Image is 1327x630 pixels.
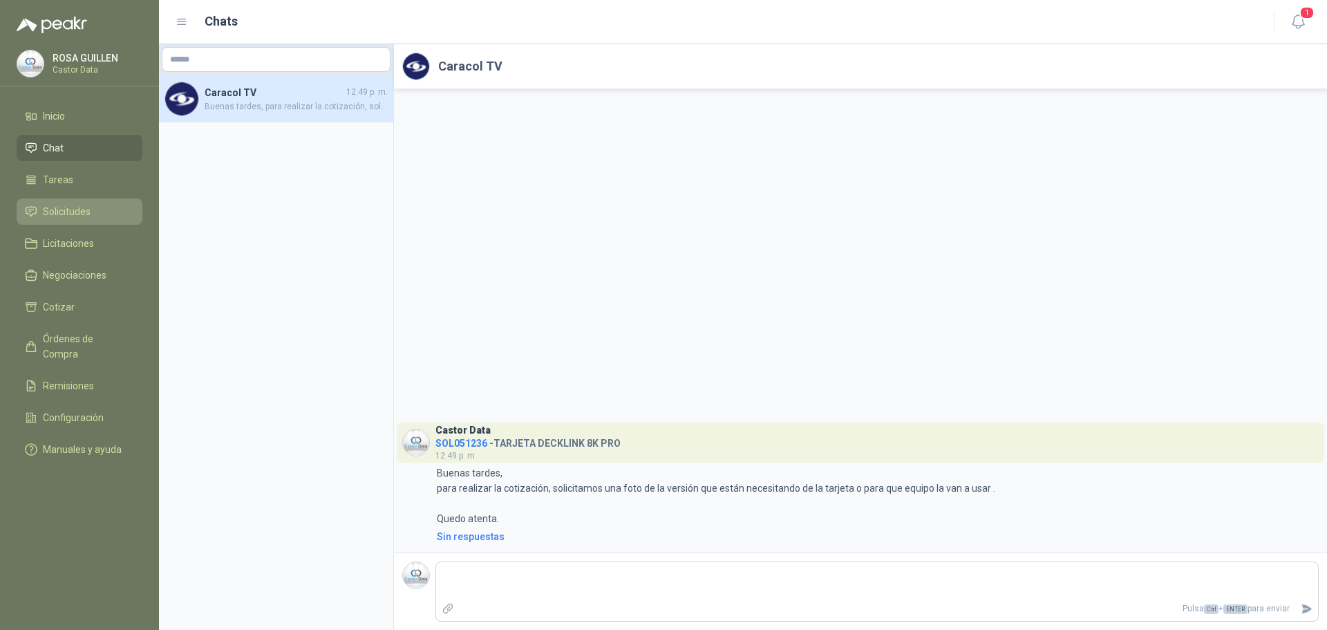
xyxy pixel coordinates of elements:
[346,86,388,99] span: 12:49 p. m.
[403,562,429,589] img: Company Logo
[17,230,142,257] a: Licitaciones
[17,17,87,33] img: Logo peakr
[43,268,106,283] span: Negociaciones
[17,167,142,193] a: Tareas
[43,331,129,362] span: Órdenes de Compra
[17,262,142,288] a: Negociaciones
[17,436,142,463] a: Manuales y ayuda
[43,299,75,315] span: Cotizar
[205,100,388,113] span: Buenas tardes, para realizar la cotización, solicitamos una foto de la versión que están necesita...
[205,12,238,31] h1: Chats
[17,135,142,161] a: Chat
[17,198,142,225] a: Solicitudes
[165,82,198,115] img: Company Logo
[434,529,1319,544] a: Sin respuestas
[43,109,65,124] span: Inicio
[1223,604,1248,614] span: ENTER
[438,57,502,76] h2: Caracol TV
[17,103,142,129] a: Inicio
[159,76,393,122] a: Company LogoCaracol TV12:49 p. m.Buenas tardes, para realizar la cotización, solicitamos una foto...
[17,373,142,399] a: Remisiones
[17,50,44,77] img: Company Logo
[53,66,139,74] p: Castor Data
[17,294,142,320] a: Cotizar
[460,597,1296,621] p: Pulsa + para enviar
[437,465,995,526] p: Buenas tardes, para realizar la cotización, solicitamos una foto de la versión que están necesita...
[43,442,122,457] span: Manuales y ayuda
[436,597,460,621] label: Adjuntar archivos
[1295,597,1318,621] button: Enviar
[43,140,64,156] span: Chat
[435,438,487,449] span: SOL051236
[43,410,104,425] span: Configuración
[17,405,142,431] a: Configuración
[1286,10,1310,35] button: 1
[435,451,477,461] span: 12:49 p. m.
[437,529,505,544] div: Sin respuestas
[435,427,491,434] h3: Castor Data
[43,378,94,393] span: Remisiones
[403,53,429,80] img: Company Logo
[43,172,73,187] span: Tareas
[435,434,621,447] h4: - TARJETA DECKLINK 8K PRO
[43,204,91,219] span: Solicitudes
[205,85,343,100] h4: Caracol TV
[53,53,139,63] p: ROSA GUILLEN
[1204,604,1218,614] span: Ctrl
[43,236,94,251] span: Licitaciones
[1299,6,1315,19] span: 1
[17,326,142,367] a: Órdenes de Compra
[403,429,429,456] img: Company Logo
